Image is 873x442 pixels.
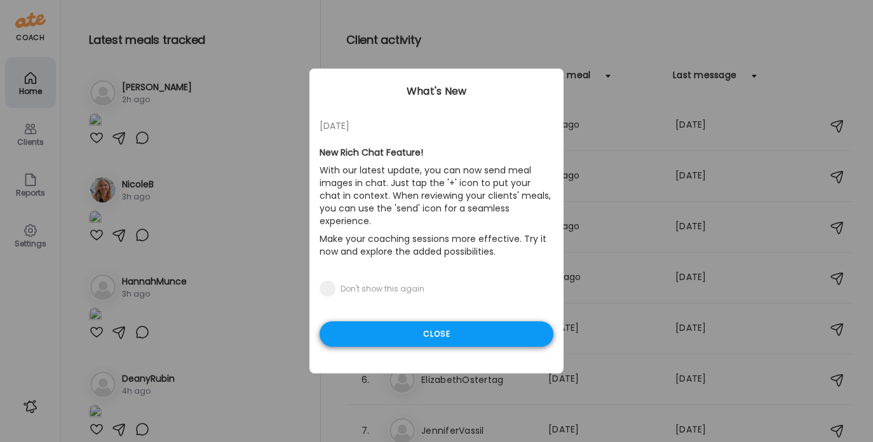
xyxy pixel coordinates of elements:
b: New Rich Chat Feature! [320,146,423,159]
p: With our latest update, you can now send meal images in chat. Just tap the '+' icon to put your c... [320,161,553,230]
div: Close [320,321,553,347]
p: Make your coaching sessions more effective. Try it now and explore the added possibilities. [320,230,553,260]
div: [DATE] [320,118,553,133]
div: What's New [309,84,564,99]
div: Don't show this again [341,284,424,294]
